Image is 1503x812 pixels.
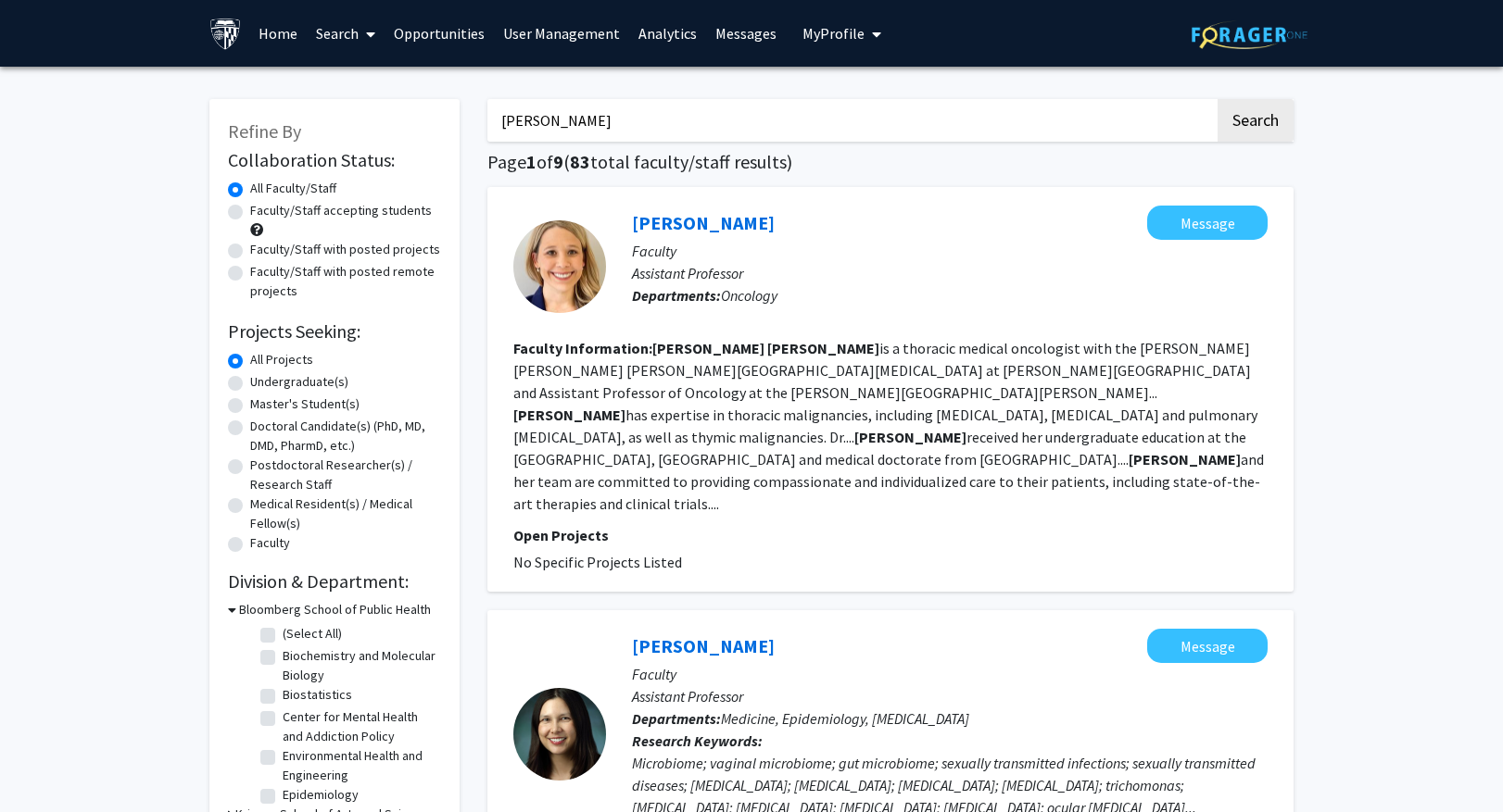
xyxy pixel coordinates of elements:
img: ForagerOne Logo [1192,20,1307,49]
h3: Bloomberg School of Public Health [239,600,431,619]
label: Medical Resident(s) / Medical Fellow(s) [250,494,441,533]
label: Faculty [250,533,290,553]
label: Undergraduate(s) [250,372,348,392]
a: [PERSON_NAME] [632,211,775,234]
p: Assistant Professor [632,685,1268,707]
a: Home [249,1,307,66]
fg-read-more: is a thoracic medical oncologist with the [PERSON_NAME] [PERSON_NAME] [PERSON_NAME][GEOGRAPHIC_DA... [513,339,1264,513]
h2: Division & Department: [228,570,441,593]
label: (Select All) [283,624,342,643]
a: User Management [494,1,629,66]
p: Faculty [632,663,1268,685]
label: Biostatistics [283,685,352,705]
button: Message Susan Scott [1147,206,1268,240]
label: All Projects [250,350,313,369]
button: Search [1218,99,1294,142]
b: Faculty Information: [513,339,652,357]
p: Assistant Professor [632,262,1268,284]
label: Doctoral Candidate(s) (PhD, MD, DMD, PharmD, etc.) [250,417,441,456]
p: Open Projects [513,524,1268,546]
b: Research Keywords: [632,731,763,750]
input: Search Keywords [487,99,1215,142]
label: Postdoctoral Researcher(s) / Research Staff [250,456,441,494]
a: Opportunities [385,1,494,66]
span: My Profile [802,24,865,43]
span: No Specific Projects Listed [513,553,682,571]
iframe: Chat [14,729,79,798]
h2: Projects Seeking: [228,320,441,343]
b: Departments: [632,286,721,305]
label: Master's Student(s) [250,394,360,414]
button: Message Susan Tuddenham [1147,629,1268,663]
img: Johns Hopkins University Logo [209,18,242,50]
h2: Collaboration Status: [228,149,441,171]
p: Faculty [632,240,1268,262]
label: Faculty/Staff with posted projects [250,240,440,259]
label: All Faculty/Staff [250,179,336,198]
span: Medicine, Epidemiology, [MEDICAL_DATA] [721,709,969,728]
a: Analytics [629,1,706,66]
span: Refine By [228,119,301,143]
span: 9 [553,150,563,173]
b: [PERSON_NAME] [652,339,764,357]
h1: Page of ( total faculty/staff results) [487,151,1294,173]
a: [PERSON_NAME] [632,634,775,657]
label: Environmental Health and Engineering [283,746,436,785]
b: [PERSON_NAME] [854,428,966,446]
label: Epidemiology [283,785,359,805]
a: Messages [706,1,786,66]
b: [PERSON_NAME] [1129,450,1241,468]
span: 83 [570,150,590,173]
span: Oncology [721,286,777,305]
b: [PERSON_NAME] [513,406,625,424]
a: Search [307,1,385,66]
label: Faculty/Staff accepting students [250,201,432,220]
b: Departments: [632,709,721,728]
b: [PERSON_NAME] [767,339,879,357]
span: 1 [526,150,537,173]
label: Biochemistry and Molecular Biology [283,646,436,685]
label: Faculty/Staff with posted remote projects [250,262,441,301]
label: Center for Mental Health and Addiction Policy [283,707,436,746]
